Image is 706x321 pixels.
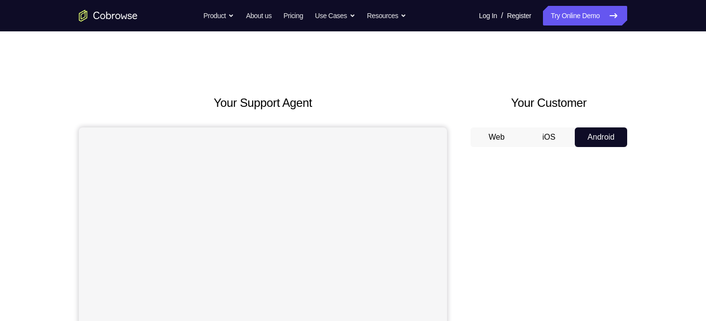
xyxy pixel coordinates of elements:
[246,6,271,25] a: About us
[79,10,138,22] a: Go to the home page
[283,6,303,25] a: Pricing
[471,127,523,147] button: Web
[507,6,531,25] a: Register
[501,10,503,22] span: /
[315,6,355,25] button: Use Cases
[575,127,627,147] button: Android
[471,94,627,112] h2: Your Customer
[479,6,497,25] a: Log In
[523,127,575,147] button: iOS
[79,94,447,112] h2: Your Support Agent
[367,6,407,25] button: Resources
[204,6,235,25] button: Product
[543,6,627,25] a: Try Online Demo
